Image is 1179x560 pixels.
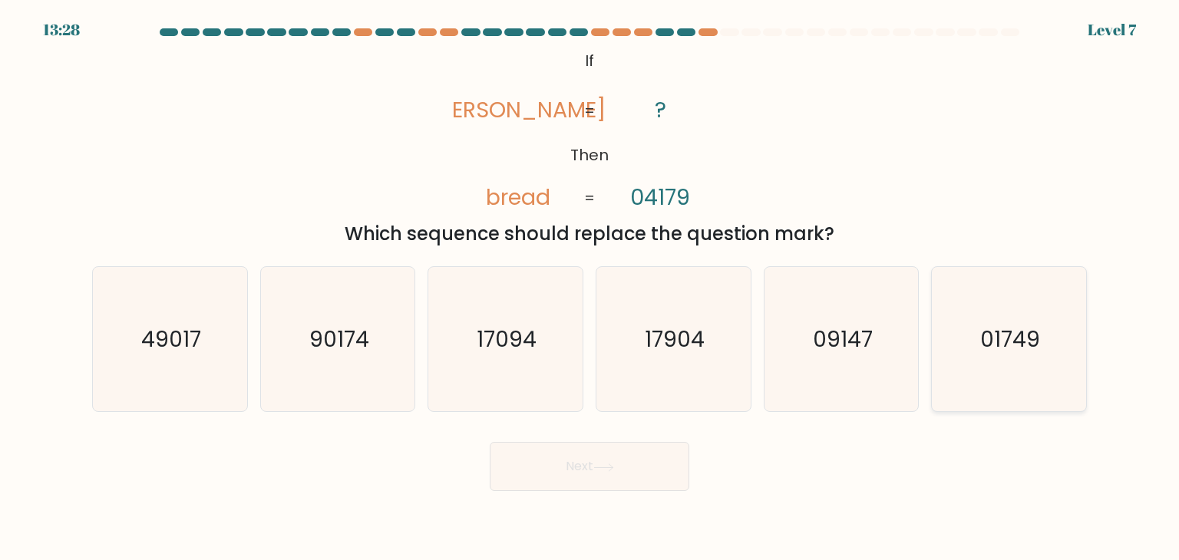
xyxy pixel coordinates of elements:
[570,144,609,166] tspan: Then
[453,46,726,214] svg: @import url('[URL][DOMAIN_NAME]);
[584,187,595,209] tspan: =
[431,94,606,125] tspan: [PERSON_NAME]
[101,220,1078,248] div: Which sequence should replace the question mark?
[645,324,705,354] text: 17904
[655,94,666,125] tspan: ?
[980,324,1040,354] text: 01749
[813,324,873,354] text: 09147
[309,324,369,354] text: 90174
[141,324,201,354] text: 49017
[1088,18,1136,41] div: Level 7
[585,50,594,71] tspan: If
[487,182,551,212] tspan: bread
[490,442,689,491] button: Next
[630,182,690,212] tspan: 04179
[43,18,80,41] div: 13:28
[477,324,537,354] text: 17094
[584,100,595,121] tspan: =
